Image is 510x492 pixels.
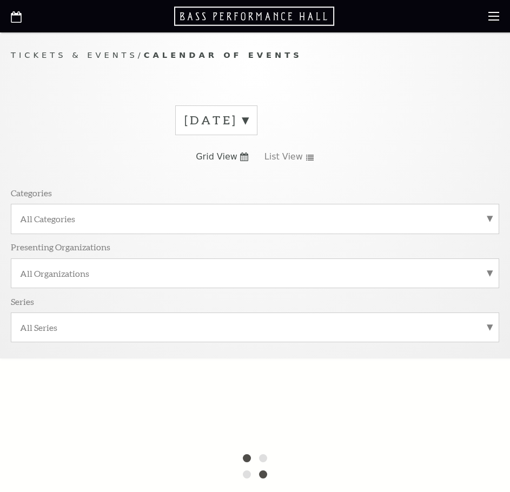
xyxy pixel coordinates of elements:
[144,50,302,59] span: Calendar of Events
[11,50,138,59] span: Tickets & Events
[184,112,248,129] label: [DATE]
[11,241,110,252] p: Presenting Organizations
[264,151,303,163] span: List View
[20,268,490,279] label: All Organizations
[11,296,34,307] p: Series
[11,187,52,198] p: Categories
[20,213,490,224] label: All Categories
[20,322,490,333] label: All Series
[196,151,237,163] span: Grid View
[11,49,499,62] p: /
